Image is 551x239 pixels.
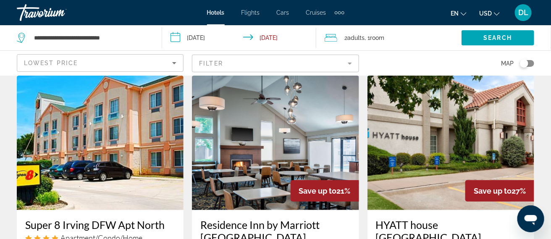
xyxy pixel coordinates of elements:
div: 27% [465,180,534,202]
button: Change currency [479,7,500,19]
span: Lowest Price [24,60,78,66]
span: DL [518,8,528,17]
img: Hotel image [17,76,184,210]
span: Adults [348,34,365,41]
button: Travelers: 2 adults, 0 children [316,25,462,50]
button: Search [462,30,534,45]
mat-select: Sort by [24,58,176,68]
span: Map [501,58,514,69]
button: User Menu [512,4,534,21]
div: 21% [291,180,359,202]
a: Super 8 Irving DFW Apt North [25,218,175,231]
button: Extra navigation items [335,6,344,19]
span: , 1 [365,32,385,44]
a: Cruises [306,9,326,16]
img: Hotel image [367,76,534,210]
span: USD [479,10,492,17]
a: Hotels [207,9,225,16]
span: 2 [345,32,365,44]
span: en [451,10,459,17]
img: Hotel image [192,76,359,210]
button: Filter [192,54,359,73]
span: Search [484,34,512,41]
a: Cars [277,9,289,16]
button: Check-in date: Dec 5, 2025 Check-out date: Dec 7, 2025 [162,25,316,50]
span: Save up to [299,186,337,195]
span: Save up to [474,186,512,195]
iframe: Button to launch messaging window [517,205,544,232]
span: Room [370,34,385,41]
a: Travorium [17,2,101,24]
a: Flights [241,9,260,16]
button: Toggle map [514,60,534,67]
button: Change language [451,7,467,19]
